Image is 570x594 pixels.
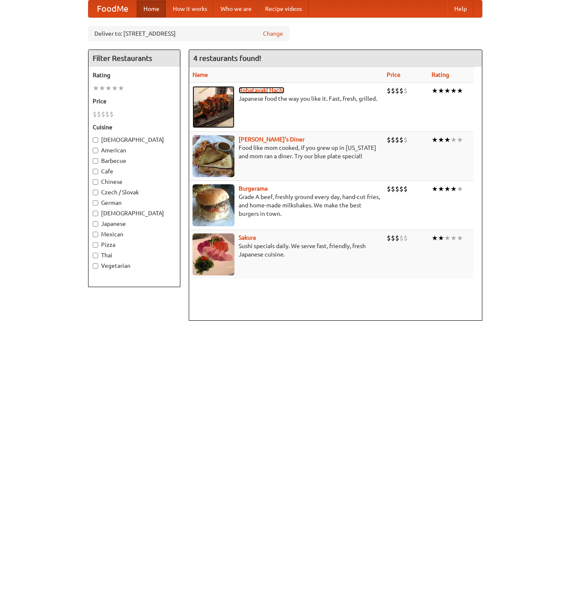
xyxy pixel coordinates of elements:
label: Chinese [93,178,176,186]
li: ★ [432,86,438,95]
li: $ [391,233,395,243]
input: Barbecue [93,158,98,164]
li: ★ [118,84,124,93]
a: Sakura [239,234,256,241]
a: FoodMe [88,0,137,17]
a: Help [448,0,474,17]
h5: Cuisine [93,123,176,131]
li: $ [403,184,408,194]
input: [DEMOGRAPHIC_DATA] [93,211,98,216]
li: $ [403,233,408,243]
p: Japanese food the way you like it. Fast, fresh, grilled. [193,94,380,103]
li: ★ [432,184,438,194]
a: Burgerama [239,185,268,192]
input: Japanese [93,221,98,227]
li: $ [387,184,391,194]
img: burgerama.jpg [193,184,234,226]
a: How it works [166,0,214,17]
a: Name [193,71,208,78]
a: [PERSON_NAME]'s Diner [239,136,305,143]
a: Rating [432,71,449,78]
li: $ [399,86,403,95]
a: Change [263,29,283,38]
li: $ [387,86,391,95]
input: Thai [93,253,98,258]
li: $ [395,86,399,95]
li: $ [403,135,408,144]
h4: Filter Restaurants [88,50,180,67]
ng-pluralize: 4 restaurants found! [193,54,261,62]
input: Pizza [93,242,98,248]
li: $ [403,86,408,95]
li: ★ [444,184,450,194]
li: $ [395,184,399,194]
input: American [93,148,98,153]
li: ★ [99,84,105,93]
li: ★ [457,184,463,194]
input: Mexican [93,232,98,237]
input: [DEMOGRAPHIC_DATA] [93,137,98,143]
a: Price [387,71,401,78]
a: Recipe videos [258,0,309,17]
label: Cafe [93,167,176,175]
li: ★ [438,135,444,144]
li: ★ [93,84,99,93]
li: ★ [432,233,438,243]
li: $ [101,110,105,119]
li: ★ [112,84,118,93]
li: ★ [105,84,112,93]
img: robatayaki.jpg [193,86,234,128]
li: $ [399,233,403,243]
input: Vegetarian [93,263,98,269]
li: ★ [457,135,463,144]
label: Japanese [93,220,176,228]
h5: Price [93,97,176,105]
li: $ [395,233,399,243]
li: $ [105,110,109,119]
li: ★ [444,233,450,243]
label: American [93,146,176,154]
li: $ [387,233,391,243]
li: ★ [457,233,463,243]
input: Czech / Slovak [93,190,98,195]
label: Thai [93,251,176,259]
p: Food like mom cooked, if you grew up in [US_STATE] and mom ran a diner. Try our blue plate special! [193,144,380,160]
input: Chinese [93,179,98,185]
li: ★ [444,135,450,144]
li: ★ [457,86,463,95]
li: ★ [438,184,444,194]
li: $ [391,135,395,144]
label: Vegetarian [93,262,176,270]
li: ★ [450,184,457,194]
label: Barbecue [93,157,176,165]
label: Mexican [93,230,176,238]
li: $ [399,135,403,144]
label: Pizza [93,241,176,249]
li: ★ [450,233,457,243]
a: Home [137,0,166,17]
li: ★ [450,135,457,144]
p: Grade A beef, freshly ground every day, hand-cut fries, and home-made milkshakes. We make the bes... [193,193,380,218]
label: Czech / Slovak [93,188,176,196]
a: Who we are [214,0,258,17]
li: ★ [432,135,438,144]
a: Robatayaki Hachi [239,87,284,94]
li: $ [399,184,403,194]
li: $ [387,135,391,144]
li: ★ [444,86,450,95]
label: German [93,199,176,207]
li: ★ [450,86,457,95]
li: $ [109,110,114,119]
li: $ [395,135,399,144]
img: sallys.jpg [193,135,234,177]
div: Deliver to: [STREET_ADDRESS] [88,26,289,41]
input: German [93,200,98,206]
input: Cafe [93,169,98,174]
p: Sushi specials daily. We serve fast, friendly, fresh Japanese cuisine. [193,242,380,259]
li: ★ [438,86,444,95]
li: $ [97,110,101,119]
